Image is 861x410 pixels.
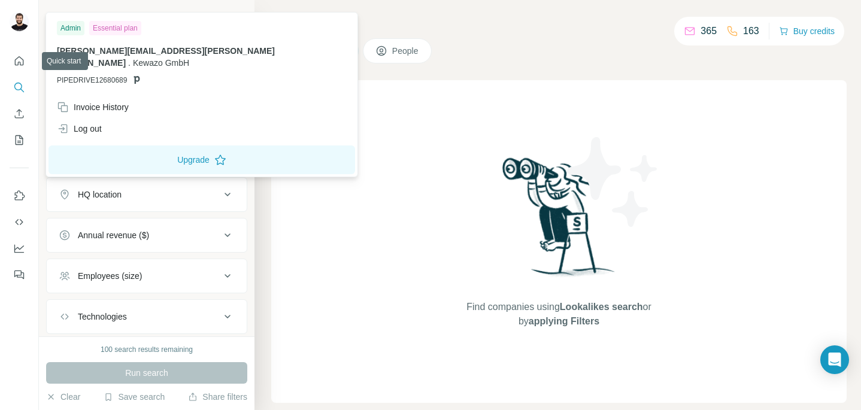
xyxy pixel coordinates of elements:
div: New search [46,11,84,22]
h4: Search [271,14,847,31]
img: Surfe Illustration - Woman searching with binoculars [497,154,622,288]
div: Log out [57,123,102,135]
div: Technologies [78,311,127,323]
div: Admin [57,21,84,35]
button: Hide [208,7,254,25]
button: Share filters [188,391,247,403]
div: Employees (size) [78,270,142,282]
button: Use Surfe API [10,211,29,233]
div: HQ location [78,189,122,201]
div: Invoice History [57,101,129,113]
button: Annual revenue ($) [47,221,247,250]
button: Quick start [10,50,29,72]
span: Kewazo GmbH [133,58,189,68]
img: Surfe Illustration - Stars [559,128,667,236]
span: [PERSON_NAME][EMAIL_ADDRESS][PERSON_NAME][DOMAIN_NAME] [57,46,275,68]
button: Employees (size) [47,262,247,290]
button: Upgrade [48,145,355,174]
button: Dashboard [10,238,29,259]
button: Feedback [10,264,29,286]
span: applying Filters [529,316,599,326]
button: Save search [104,391,165,403]
div: Annual revenue ($) [78,229,149,241]
button: Enrich CSV [10,103,29,124]
span: . [128,58,131,68]
p: 163 [743,24,759,38]
div: 100 search results remaining [101,344,193,355]
span: PIPEDRIVE12680689 [57,75,127,86]
button: My lists [10,129,29,151]
img: Avatar [10,12,29,31]
button: Buy credits [779,23,835,40]
button: Search [10,77,29,98]
div: Open Intercom Messenger [820,345,849,374]
span: People [392,45,420,57]
span: Find companies using or by [463,300,654,329]
button: Technologies [47,302,247,331]
button: Clear [46,391,80,403]
button: HQ location [47,180,247,209]
button: Use Surfe on LinkedIn [10,185,29,206]
p: 365 [701,24,717,38]
span: Lookalikes search [560,302,643,312]
div: Essential plan [89,21,141,35]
